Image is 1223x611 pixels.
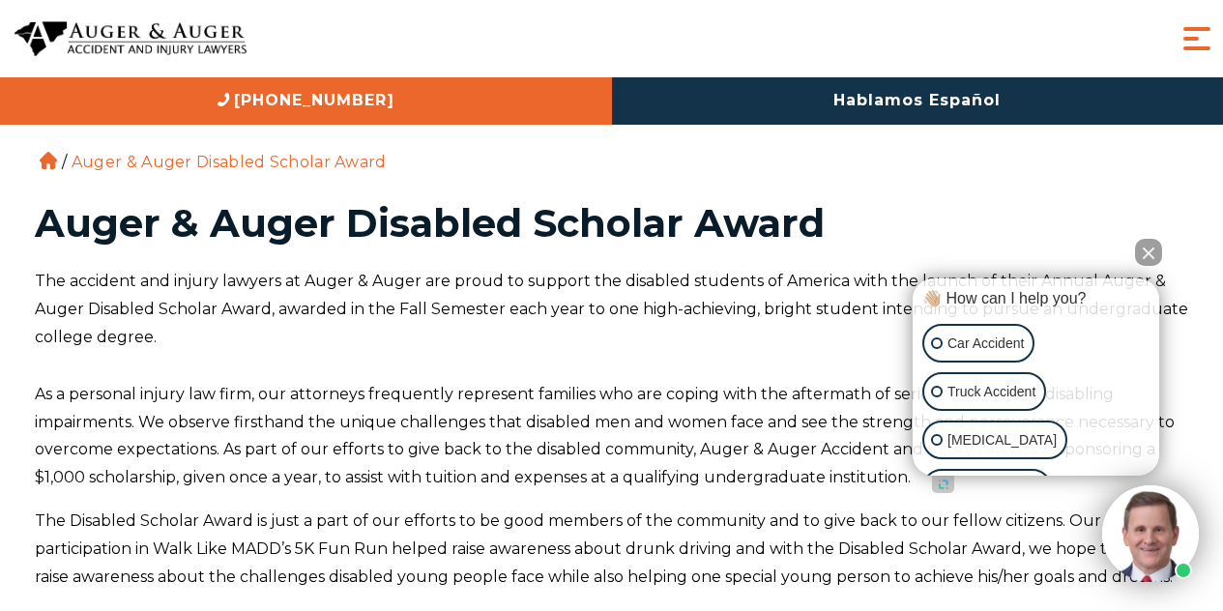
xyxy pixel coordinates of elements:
p: Car Accident [947,332,1024,356]
img: Auger & Auger Accident and Injury Lawyers Logo [15,21,247,57]
p: [MEDICAL_DATA] [947,428,1057,452]
div: 👋🏼 How can I help you? [917,288,1154,309]
img: Intaker widget Avatar [1102,485,1199,582]
p: Truck Accident [947,380,1035,404]
p: The Disabled Scholar Award is just a part of our efforts to be good members of the community and ... [35,508,1189,591]
button: Menu [1178,19,1216,58]
li: Auger & Auger Disabled Scholar Award [67,153,392,171]
button: Close Intaker Chat Widget [1135,239,1162,266]
h1: Auger & Auger Disabled Scholar Award [35,204,1189,243]
a: Open intaker chat [932,476,954,493]
p: As a personal injury law firm, our attorneys frequently represent families who are coping with th... [35,381,1189,492]
p: The accident and injury lawyers at Auger & Auger are proud to support the disabled students of Am... [35,268,1189,351]
a: Home [40,152,57,169]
